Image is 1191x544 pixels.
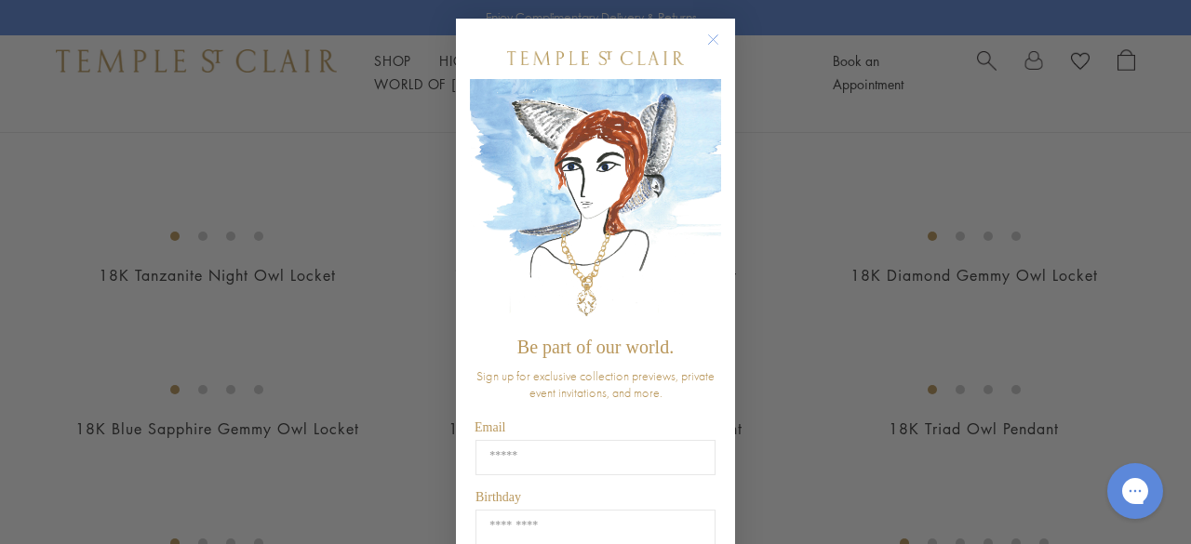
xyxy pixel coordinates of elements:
[476,367,715,401] span: Sign up for exclusive collection previews, private event invitations, and more.
[470,79,721,327] img: c4a9eb12-d91a-4d4a-8ee0-386386f4f338.jpeg
[517,337,674,357] span: Be part of our world.
[711,37,734,60] button: Close dialog
[1098,457,1172,525] iframe: Gorgias live chat messenger
[475,420,505,434] span: Email
[475,440,716,475] input: Email
[507,51,684,65] img: Temple St. Clair
[475,490,521,504] span: Birthday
